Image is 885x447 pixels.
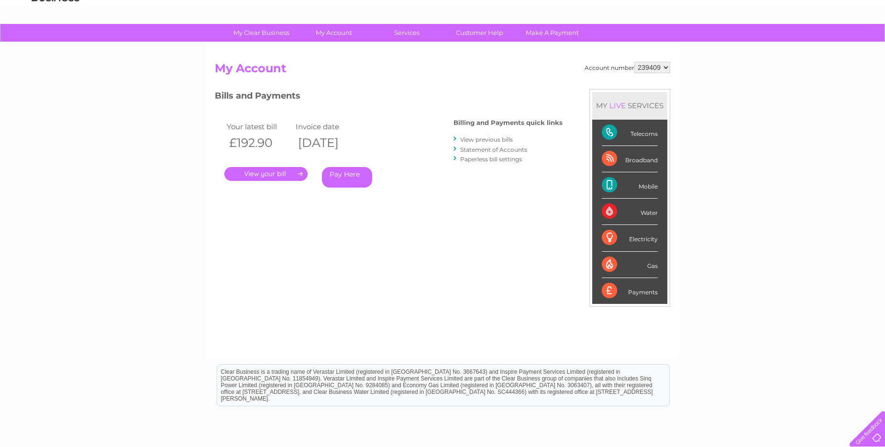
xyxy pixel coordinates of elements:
[602,199,658,225] div: Water
[602,225,658,251] div: Electricity
[705,5,771,17] a: 0333 014 3131
[602,146,658,172] div: Broadband
[454,119,563,126] h4: Billing and Payments quick links
[741,41,762,48] a: Energy
[224,133,293,153] th: £192.90
[215,89,563,106] h3: Bills and Payments
[224,120,293,133] td: Your latest bill
[602,172,658,199] div: Mobile
[585,62,670,73] div: Account number
[602,278,658,304] div: Payments
[460,136,513,143] a: View previous bills
[215,62,670,80] h2: My Account
[322,167,372,188] a: Pay Here
[802,41,816,48] a: Blog
[460,146,527,153] a: Statement of Accounts
[460,156,522,163] a: Paperless bill settings
[217,5,669,46] div: Clear Business is a trading name of Verastar Limited (registered in [GEOGRAPHIC_DATA] No. 3667643...
[440,24,519,42] a: Customer Help
[602,252,658,278] div: Gas
[821,41,845,48] a: Contact
[224,167,308,181] a: .
[592,92,667,119] div: MY SERVICES
[31,25,80,54] img: logo.png
[222,24,301,42] a: My Clear Business
[513,24,592,42] a: Make A Payment
[854,41,876,48] a: Log out
[608,101,628,110] div: LIVE
[293,133,362,153] th: [DATE]
[717,41,735,48] a: Water
[367,24,446,42] a: Services
[767,41,796,48] a: Telecoms
[295,24,374,42] a: My Account
[602,120,658,146] div: Telecoms
[293,120,362,133] td: Invoice date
